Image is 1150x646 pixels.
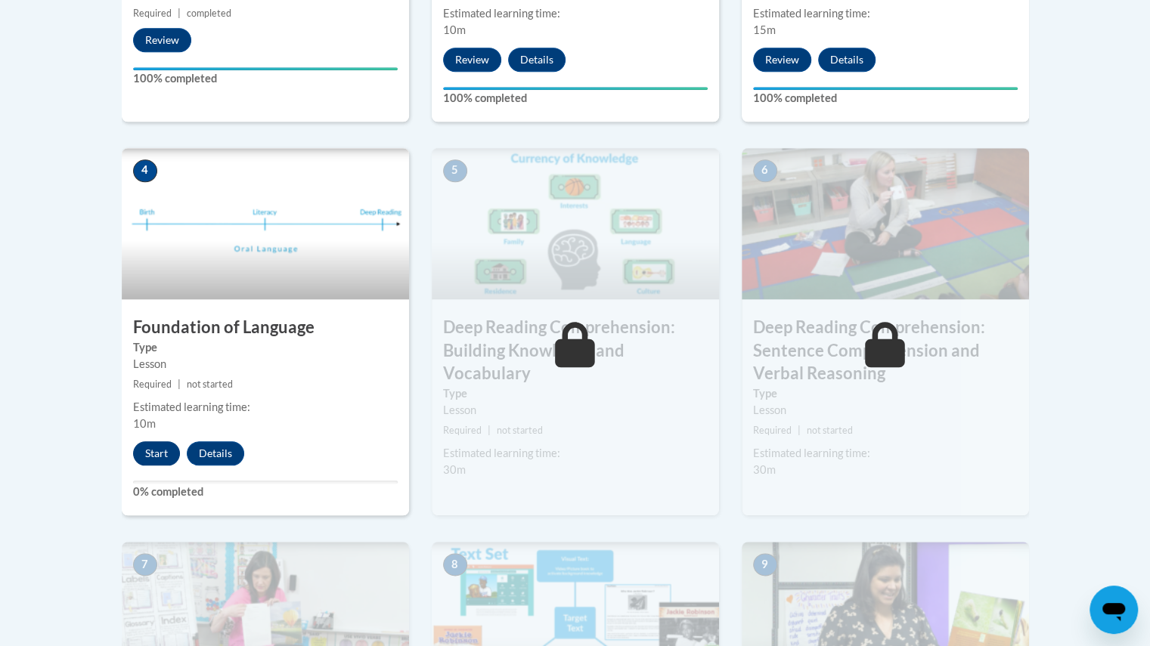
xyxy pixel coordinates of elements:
span: 30m [753,463,776,476]
div: Estimated learning time: [753,5,1018,22]
span: 6 [753,159,777,182]
div: Your progress [133,67,398,70]
div: Estimated learning time: [753,445,1018,462]
span: 30m [443,463,466,476]
span: not started [187,379,233,390]
span: 10m [443,23,466,36]
div: Estimated learning time: [443,445,708,462]
button: Details [818,48,876,72]
span: not started [807,425,853,436]
span: Required [753,425,792,436]
button: Review [443,48,501,72]
div: Estimated learning time: [443,5,708,22]
span: completed [187,8,231,19]
button: Start [133,441,180,465]
span: 4 [133,159,157,182]
h3: Foundation of Language [122,316,409,339]
div: Lesson [753,402,1018,419]
h3: Deep Reading Comprehension: Building Knowledge and Vocabulary [432,316,719,385]
label: 100% completed [443,90,708,107]
span: 10m [133,417,156,430]
span: not started [497,425,543,436]
span: 9 [753,553,777,576]
h3: Deep Reading Comprehension: Sentence Comprehension and Verbal Reasoning [742,316,1029,385]
label: Type [133,339,398,356]
label: Type [753,385,1018,402]
iframe: Button to launch messaging window [1090,586,1138,634]
span: 15m [753,23,776,36]
button: Details [508,48,566,72]
label: 0% completed [133,484,398,500]
div: Your progress [443,87,708,90]
div: Lesson [443,402,708,419]
button: Details [187,441,244,465]
img: Course Image [742,148,1029,299]
div: Your progress [753,87,1018,90]
span: 8 [443,553,467,576]
label: 100% completed [133,70,398,87]
img: Course Image [432,148,719,299]
span: | [488,425,491,436]
img: Course Image [122,148,409,299]
span: Required [133,8,172,19]
span: | [178,379,181,390]
span: | [798,425,801,436]
span: 5 [443,159,467,182]
span: Required [443,425,482,436]
span: Required [133,379,172,390]
div: Estimated learning time: [133,399,398,416]
div: Lesson [133,356,398,372]
label: 100% completed [753,90,1018,107]
span: | [178,8,181,19]
button: Review [133,28,191,52]
button: Review [753,48,811,72]
span: 7 [133,553,157,576]
label: Type [443,385,708,402]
